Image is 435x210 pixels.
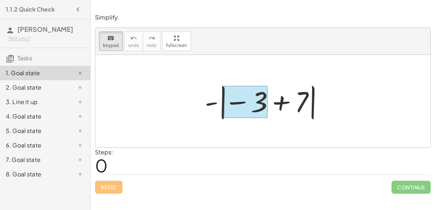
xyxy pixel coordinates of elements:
[6,141,64,150] div: 6. Goal state
[76,69,84,77] i: Task not started.
[95,13,431,22] p: Simplify.
[76,98,84,106] i: Task not started.
[95,148,113,156] label: Steps:
[76,127,84,135] i: Task not started.
[76,155,84,164] i: Task not started.
[17,25,73,33] span: [PERSON_NAME]
[6,69,64,77] div: 1. Goal state
[6,112,64,121] div: 4. Goal state
[128,43,139,48] span: undo
[6,170,64,179] div: 8. Goal state
[76,170,84,179] i: Task not started.
[6,155,64,164] div: 7. Goal state
[6,127,64,135] div: 5. Goal state
[17,54,32,62] span: Tasks
[166,43,187,48] span: fullscreen
[99,31,123,51] button: keyboardkeypad
[124,31,143,51] button: undoundo
[103,43,119,48] span: keypad
[9,35,84,42] div: Not you?
[143,31,161,51] button: redoredo
[130,34,137,43] i: undo
[148,34,155,43] i: redo
[76,141,84,150] i: Task not started.
[6,5,55,14] h4: 1.1.2 Quick Check
[6,83,64,92] div: 2. Goal state
[162,31,191,51] button: fullscreen
[147,43,157,48] span: redo
[6,98,64,106] div: 3. Line it up
[76,112,84,121] i: Task not started.
[76,83,84,92] i: Task not started.
[107,34,114,43] i: keyboard
[95,154,108,176] span: 0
